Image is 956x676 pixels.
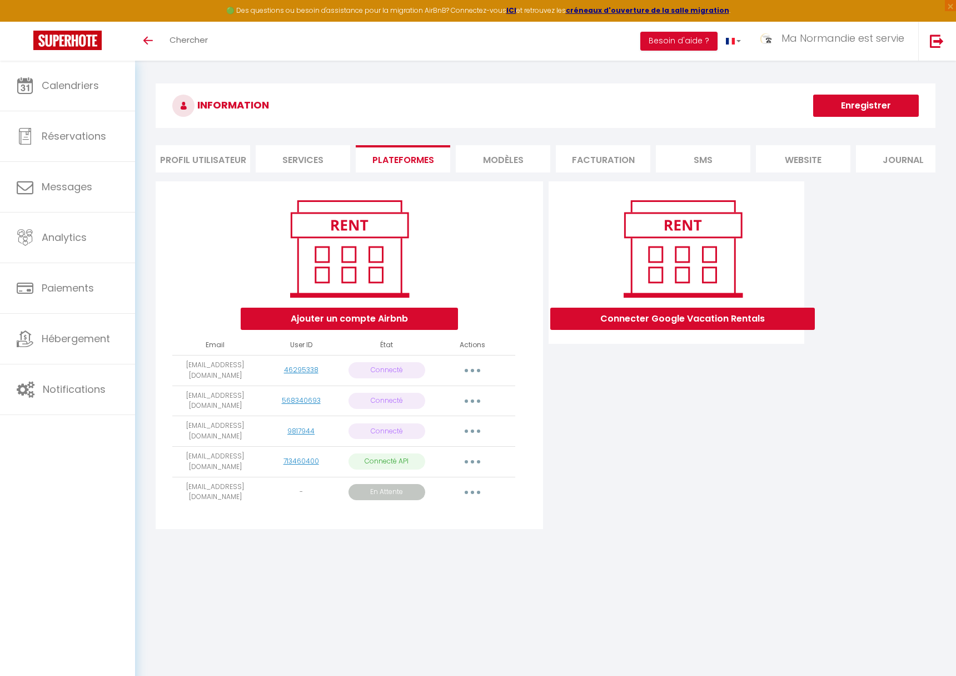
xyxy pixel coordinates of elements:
button: Connecter Google Vacation Rentals [550,308,815,330]
p: Connecté [348,362,425,378]
p: Connecté API [348,453,425,470]
span: Ma Normandie est servie [781,31,904,45]
span: Analytics [42,230,87,244]
img: rent.png [612,195,754,302]
a: 568340693 [282,396,321,405]
span: Chercher [170,34,208,46]
span: Hébergement [42,332,110,346]
span: Messages [42,180,92,194]
h3: INFORMATION [156,83,935,128]
span: Calendriers [42,78,99,92]
img: logout [930,34,944,48]
iframe: Chat [909,626,948,668]
button: Besoin d'aide ? [640,32,718,51]
li: Plateformes [356,145,450,172]
th: Actions [430,335,515,355]
a: ... Ma Normandie est servie [749,22,918,61]
li: Facturation [556,145,650,172]
span: Paiements [42,281,94,295]
li: SMS [656,145,750,172]
button: Ouvrir le widget de chat LiveChat [9,4,42,38]
img: ... [758,33,774,45]
button: Ajouter un compte Airbnb [241,308,458,330]
li: MODÈLES [456,145,550,172]
li: Profil Utilisateur [156,145,250,172]
li: Journal [856,145,950,172]
p: Connecté [348,423,425,440]
img: Super Booking [33,31,102,50]
td: [EMAIL_ADDRESS][DOMAIN_NAME] [172,386,258,416]
li: website [756,145,850,172]
p: En Attente [348,484,425,500]
div: - [262,487,339,497]
th: Email [172,335,258,355]
p: Connecté [348,393,425,409]
a: 9817944 [287,426,315,436]
a: 713460400 [283,456,319,466]
span: Réservations [42,129,106,143]
button: Enregistrer [813,95,919,117]
td: [EMAIL_ADDRESS][DOMAIN_NAME] [172,446,258,477]
img: rent.png [278,195,420,302]
th: User ID [258,335,343,355]
a: ICI [506,6,516,15]
td: [EMAIL_ADDRESS][DOMAIN_NAME] [172,355,258,386]
td: [EMAIL_ADDRESS][DOMAIN_NAME] [172,477,258,507]
li: Services [256,145,350,172]
th: État [344,335,430,355]
a: créneaux d'ouverture de la salle migration [566,6,729,15]
a: Chercher [161,22,216,61]
span: Notifications [43,382,106,396]
a: 46295338 [284,365,318,374]
td: [EMAIL_ADDRESS][DOMAIN_NAME] [172,416,258,447]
